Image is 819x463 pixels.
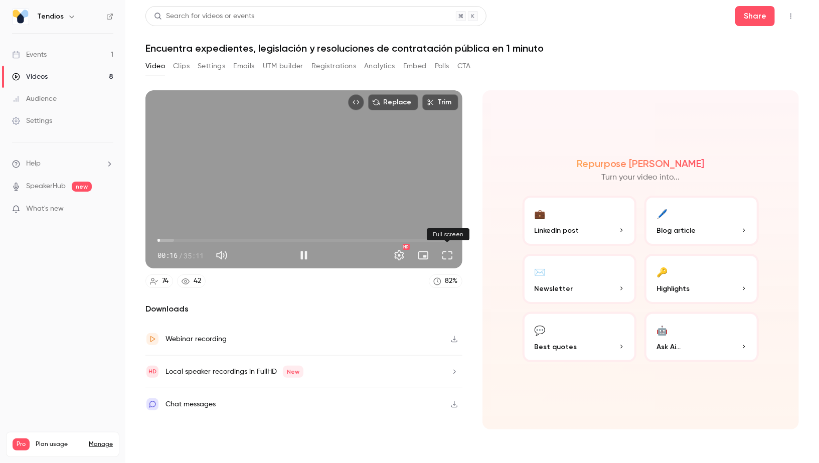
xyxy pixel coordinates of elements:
a: 74 [145,274,173,288]
button: Replace [368,94,418,110]
button: Settings [389,245,409,265]
div: ✉️ [535,264,546,279]
a: 82% [429,274,462,288]
button: Embed [403,58,427,74]
button: Video [145,58,165,74]
button: Pause [294,245,314,265]
div: Videos [12,72,48,82]
button: Analytics [364,58,395,74]
button: Top Bar Actions [783,8,799,24]
button: 💬Best quotes [523,312,637,362]
button: Registrations [311,58,356,74]
div: Chat messages [166,398,216,410]
button: 🤖Ask Ai... [644,312,759,362]
button: Embed video [348,94,364,110]
span: What's new [26,204,64,214]
button: 🖊️Blog article [644,196,759,246]
a: 42 [177,274,206,288]
span: Pro [13,438,30,450]
button: UTM builder [263,58,303,74]
div: Full screen [427,228,469,240]
button: Turn on miniplayer [413,245,433,265]
a: SpeakerHub [26,181,66,192]
span: 00:16 [157,250,178,261]
button: Clips [173,58,190,74]
span: Best quotes [535,342,577,352]
li: help-dropdown-opener [12,159,113,169]
span: Newsletter [535,283,573,294]
span: Plan usage [36,440,83,448]
button: Share [735,6,775,26]
h6: Tendios [37,12,64,22]
span: 35:11 [184,250,204,261]
div: 🔑 [657,264,668,279]
span: / [179,250,183,261]
div: 42 [194,276,201,286]
button: Full screen [437,245,457,265]
div: HD [403,244,410,250]
button: Trim [422,94,458,110]
p: Turn your video into... [601,172,680,184]
h2: Repurpose [PERSON_NAME] [577,158,705,170]
button: Settings [198,58,225,74]
a: Manage [89,440,113,448]
div: 🤖 [657,322,668,338]
div: Events [12,50,47,60]
div: 74 [162,276,169,286]
h1: Encuentra expedientes, legislación y resoluciones de contratación pública en 1 minuto [145,42,799,54]
button: CTA [457,58,471,74]
div: 00:16 [157,250,204,261]
span: new [72,182,92,192]
div: 82 % [445,276,458,286]
div: 💼 [535,206,546,221]
div: 🖊️ [657,206,668,221]
div: Settings [12,116,52,126]
span: Highlights [657,283,690,294]
span: LinkedIn post [535,225,579,236]
button: ✉️Newsletter [523,254,637,304]
div: Audience [12,94,57,104]
button: Polls [435,58,449,74]
button: 💼LinkedIn post [523,196,637,246]
span: New [283,366,303,378]
span: Blog article [657,225,696,236]
div: Local speaker recordings in FullHD [166,366,303,378]
button: 🔑Highlights [644,254,759,304]
div: Webinar recording [166,333,227,345]
span: Ask Ai... [657,342,681,352]
div: 💬 [535,322,546,338]
button: Emails [233,58,254,74]
div: Search for videos or events [154,11,254,22]
img: Tendios [13,9,29,25]
span: Help [26,159,41,169]
h2: Downloads [145,303,462,315]
button: Mute [212,245,232,265]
